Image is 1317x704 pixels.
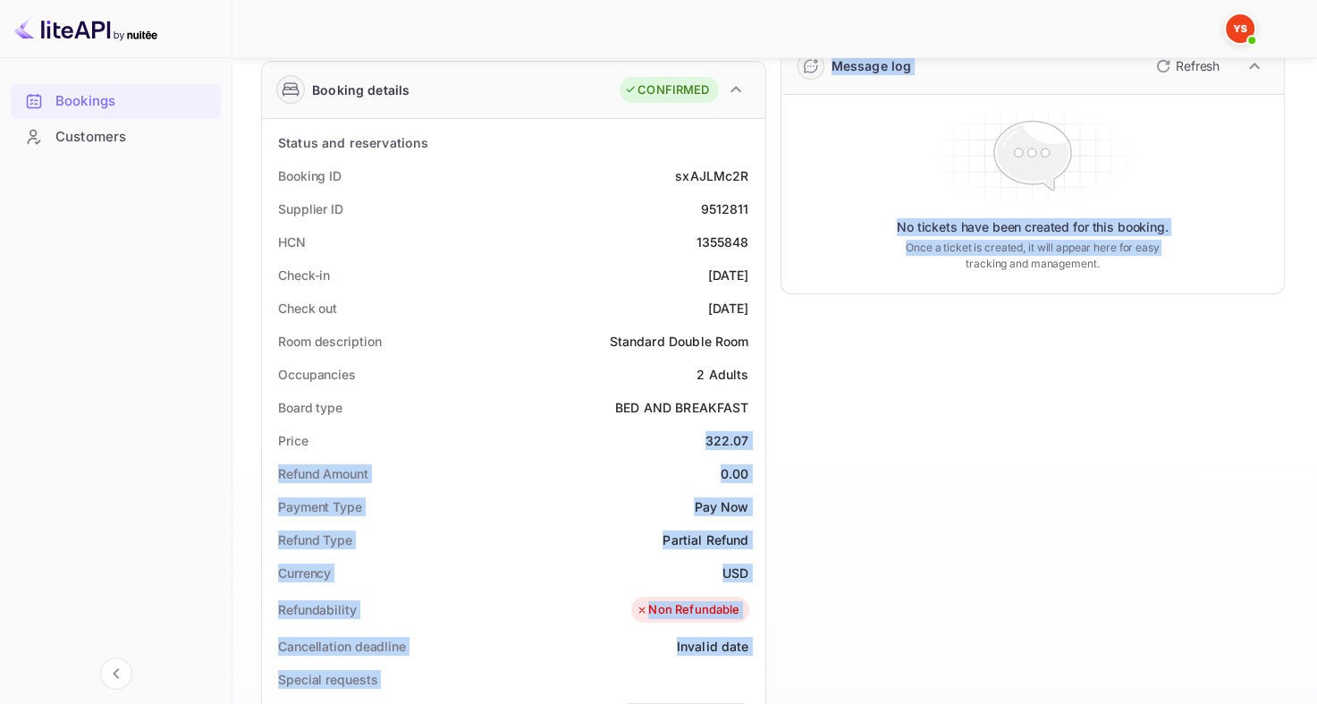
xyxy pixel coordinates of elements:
[708,266,749,284] div: [DATE]
[11,84,221,117] a: Bookings
[677,637,749,656] div: Invalid date
[832,56,912,75] div: Message log
[278,332,381,351] div: Room description
[55,127,212,148] div: Customers
[1176,56,1220,75] p: Refresh
[700,199,748,218] div: 9512811
[11,84,221,119] div: Bookings
[278,530,352,549] div: Refund Type
[278,637,406,656] div: Cancellation deadline
[278,398,342,417] div: Board type
[278,670,377,689] div: Special requests
[898,240,1167,272] p: Once a ticket is created, it will appear here for easy tracking and management.
[278,564,331,582] div: Currency
[624,81,709,99] div: CONFIRMED
[278,166,342,185] div: Booking ID
[11,120,221,153] a: Customers
[675,166,748,185] div: sxAJLMc2R
[721,464,749,483] div: 0.00
[278,600,357,619] div: Refundability
[722,564,748,582] div: USD
[696,365,748,384] div: 2 Adults
[694,497,748,516] div: Pay Now
[278,464,368,483] div: Refund Amount
[278,365,356,384] div: Occupancies
[705,431,749,450] div: 322.07
[100,657,132,690] button: Collapse navigation
[1226,14,1254,43] img: Yandex Support
[312,81,409,99] div: Booking details
[14,14,157,43] img: LiteAPI logo
[278,133,428,152] div: Status and reservations
[278,199,343,218] div: Supplier ID
[708,299,749,318] div: [DATE]
[615,398,749,417] div: BED AND BREAKFAST
[897,218,1169,236] p: No tickets have been created for this booking.
[278,233,306,251] div: HCN
[610,332,749,351] div: Standard Double Room
[278,299,337,318] div: Check out
[278,266,330,284] div: Check-in
[278,497,362,516] div: Payment Type
[55,91,212,112] div: Bookings
[696,233,748,251] div: 1355848
[278,431,308,450] div: Price
[1145,52,1227,81] button: Refresh
[11,120,221,155] div: Customers
[663,530,748,549] div: Partial Refund
[636,601,739,619] div: Non Refundable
